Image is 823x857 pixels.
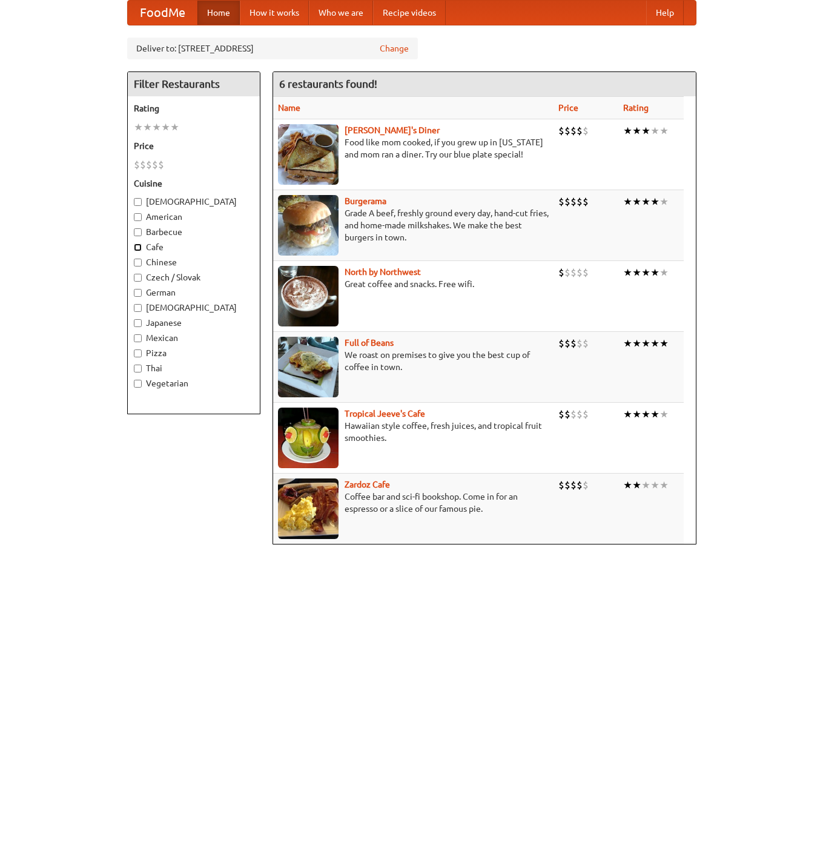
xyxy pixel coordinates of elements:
[345,338,394,348] a: Full of Beans
[152,121,161,134] li: ★
[345,267,421,277] a: North by Northwest
[577,124,583,137] li: $
[134,102,254,114] h5: Rating
[134,177,254,190] h5: Cuisine
[143,121,152,134] li: ★
[558,266,564,279] li: $
[345,125,440,135] a: [PERSON_NAME]'s Diner
[558,408,564,421] li: $
[309,1,373,25] a: Who we are
[134,274,142,282] input: Czech / Slovak
[583,478,589,492] li: $
[278,491,549,515] p: Coffee bar and sci-fi bookshop. Come in for an espresso or a slice of our famous pie.
[570,195,577,208] li: $
[564,408,570,421] li: $
[278,136,549,160] p: Food like mom cooked, if you grew up in [US_STATE] and mom ran a diner. Try our blue plate special!
[650,408,659,421] li: ★
[583,266,589,279] li: $
[564,478,570,492] li: $
[632,195,641,208] li: ★
[650,478,659,492] li: ★
[659,408,669,421] li: ★
[127,38,418,59] div: Deliver to: [STREET_ADDRESS]
[278,337,339,397] img: beans.jpg
[632,478,641,492] li: ★
[558,478,564,492] li: $
[134,334,142,342] input: Mexican
[623,195,632,208] li: ★
[623,103,649,113] a: Rating
[134,317,254,329] label: Japanese
[623,478,632,492] li: ★
[583,408,589,421] li: $
[632,408,641,421] li: ★
[577,195,583,208] li: $
[134,226,254,238] label: Barbecue
[373,1,446,25] a: Recipe videos
[564,124,570,137] li: $
[345,480,390,489] a: Zardoz Cafe
[240,1,309,25] a: How it works
[134,289,142,297] input: German
[564,195,570,208] li: $
[278,420,549,444] p: Hawaiian style coffee, fresh juices, and tropical fruit smoothies.
[570,337,577,350] li: $
[134,228,142,236] input: Barbecue
[641,266,650,279] li: ★
[278,195,339,256] img: burgerama.jpg
[134,140,254,152] h5: Price
[134,380,142,388] input: Vegetarian
[632,124,641,137] li: ★
[570,266,577,279] li: $
[570,408,577,421] li: $
[623,408,632,421] li: ★
[134,196,254,208] label: [DEMOGRAPHIC_DATA]
[134,259,142,266] input: Chinese
[134,271,254,283] label: Czech / Slovak
[134,302,254,314] label: [DEMOGRAPHIC_DATA]
[558,195,564,208] li: $
[646,1,684,25] a: Help
[278,278,549,290] p: Great coffee and snacks. Free wifi.
[134,213,142,221] input: American
[564,337,570,350] li: $
[583,124,589,137] li: $
[659,478,669,492] li: ★
[158,158,164,171] li: $
[345,409,425,419] a: Tropical Jeeve's Cafe
[345,196,386,206] a: Burgerama
[650,124,659,137] li: ★
[623,266,632,279] li: ★
[632,266,641,279] li: ★
[134,347,254,359] label: Pizza
[558,337,564,350] li: $
[134,304,142,312] input: [DEMOGRAPHIC_DATA]
[659,337,669,350] li: ★
[170,121,179,134] li: ★
[161,121,170,134] li: ★
[134,319,142,327] input: Japanese
[134,241,254,253] label: Cafe
[134,243,142,251] input: Cafe
[278,349,549,373] p: We roast on premises to give you the best cup of coffee in town.
[152,158,158,171] li: $
[558,103,578,113] a: Price
[279,78,377,90] ng-pluralize: 6 restaurants found!
[134,158,140,171] li: $
[650,266,659,279] li: ★
[623,337,632,350] li: ★
[659,124,669,137] li: ★
[134,332,254,344] label: Mexican
[278,124,339,185] img: sallys.jpg
[134,349,142,357] input: Pizza
[558,124,564,137] li: $
[146,158,152,171] li: $
[577,337,583,350] li: $
[278,207,549,243] p: Grade A beef, freshly ground every day, hand-cut fries, and home-made milkshakes. We make the bes...
[577,266,583,279] li: $
[134,211,254,223] label: American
